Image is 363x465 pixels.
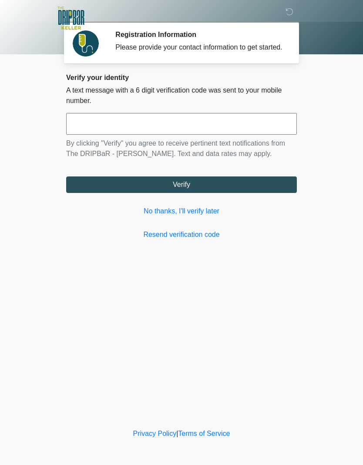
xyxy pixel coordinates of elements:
a: Terms of Service [178,430,230,437]
img: The DRIPBaR - Keller Logo [57,7,84,30]
div: Please provide your contact information to get started. [115,42,284,53]
button: Verify [66,176,297,193]
a: Resend verification code [66,229,297,240]
a: No thanks, I'll verify later [66,206,297,216]
p: A text message with a 6 digit verification code was sent to your mobile number. [66,85,297,106]
a: | [176,430,178,437]
a: Privacy Policy [133,430,177,437]
img: Agent Avatar [73,30,99,56]
p: By clicking "Verify" you agree to receive pertinent text notifications from The DRIPBaR - [PERSON... [66,138,297,159]
h2: Verify your identity [66,73,297,82]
